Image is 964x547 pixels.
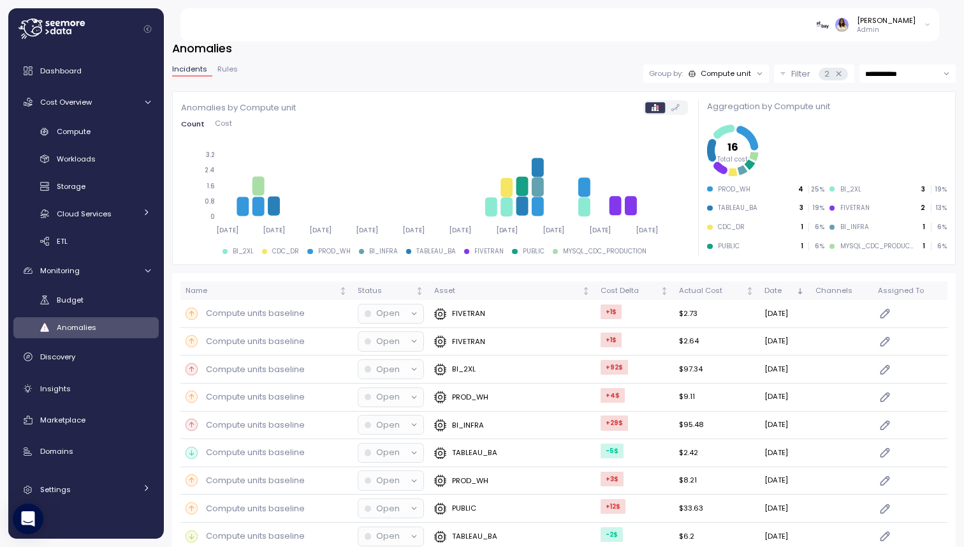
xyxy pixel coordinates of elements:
[452,336,485,347] p: FIVETRAN
[434,285,580,297] div: Asset
[57,126,91,137] span: Compute
[835,18,849,31] img: ACg8ocLZbCfiIcRY1UvIrSclsFfpd9IZ23ZbUkX6e8hl_ICG-iWpeXo=s96-c
[376,502,400,515] p: Open
[40,352,75,362] span: Discovery
[358,332,423,350] button: Open
[57,295,84,305] span: Budget
[674,300,759,328] td: $2.73
[707,100,947,113] p: Aggregation by Compute unit
[452,420,484,430] p: BI_INFRA
[809,204,824,213] p: 19 %
[601,444,624,458] div: -5 $
[796,287,805,296] div: Sorted descending
[474,247,504,256] div: FIVETRAN
[318,247,351,256] div: PROD_WH
[601,527,623,542] div: -2 $
[181,101,296,114] p: Anomalies by Compute unit
[272,247,299,256] div: CDC_DR
[840,223,869,232] div: BI_INFRA
[376,363,400,376] p: Open
[13,121,159,142] a: Compute
[205,197,215,206] tspan: 0.8
[57,181,85,191] span: Storage
[674,439,759,467] td: $2.42
[601,472,624,486] div: +3 $
[674,356,759,384] td: $97.34
[563,247,646,256] div: MYSQL_CDC_PRODUCTION
[13,477,159,503] a: Settings
[452,531,497,541] p: TABLEAU_BA
[339,287,347,296] div: Not sorted
[452,308,485,318] p: FIVETRAN
[358,285,413,297] div: Status
[452,476,488,486] p: PROD_WH
[923,223,925,232] p: 1
[718,223,745,232] div: CDC_DR
[216,226,238,234] tspan: [DATE]
[745,287,754,296] div: Not sorted
[40,446,73,456] span: Domains
[674,281,759,300] th: Actual CostNot sorted
[759,384,810,412] td: [DATE]
[601,304,622,319] div: +1 $
[57,209,112,219] span: Cloud Services
[815,285,868,297] div: Channels
[857,15,916,26] div: [PERSON_NAME]
[40,415,85,425] span: Marketplace
[727,139,738,154] tspan: 16
[931,204,947,213] p: 13 %
[40,484,71,495] span: Settings
[376,419,400,431] p: Open
[679,285,743,297] div: Actual Cost
[206,335,305,348] p: Compute units baseline
[13,58,159,84] a: Dashboard
[13,203,159,224] a: Cloud Services
[857,26,916,34] p: Admin
[376,335,400,348] p: Open
[816,18,829,31] img: 676124322ce2d31a078e3b71.PNG
[207,181,215,190] tspan: 1.6
[931,242,947,251] p: 6 %
[878,285,942,297] div: Assigned To
[429,281,595,300] th: AssetNot sorted
[931,185,947,194] p: 19 %
[358,388,423,407] button: Open
[57,236,68,246] span: ETL
[764,285,794,297] div: Date
[450,226,472,234] tspan: [DATE]
[452,503,476,513] p: PUBLIC
[791,68,810,80] p: Filter
[13,439,159,465] a: Domains
[601,416,628,430] div: +29 $
[206,502,305,515] p: Compute units baseline
[13,504,43,534] div: Open Intercom Messenger
[40,97,92,107] span: Cost Overview
[186,285,337,297] div: Name
[416,247,456,256] div: TABLEAU_BA
[13,149,159,170] a: Workloads
[13,176,159,197] a: Storage
[809,223,824,232] p: 6 %
[13,317,159,338] a: Anomalies
[674,412,759,440] td: $95.48
[13,376,159,401] a: Insights
[601,285,658,297] div: Cost Delta
[774,64,854,83] button: Filter2
[923,242,925,251] p: 1
[595,281,674,300] th: Cost DeltaNot sorted
[931,223,947,232] p: 6 %
[801,242,803,251] p: 1
[497,226,519,234] tspan: [DATE]
[601,333,622,347] div: +1 $
[233,247,254,256] div: BI_2XL
[57,154,96,164] span: Workloads
[358,444,423,462] button: Open
[206,391,305,403] p: Compute units baseline
[809,242,824,251] p: 6 %
[840,185,861,194] div: BI_2XL
[358,499,423,518] button: Open
[13,230,159,251] a: ETL
[57,322,96,333] span: Anomalies
[206,307,305,320] p: Compute units baseline
[840,204,870,213] div: FIVETRAN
